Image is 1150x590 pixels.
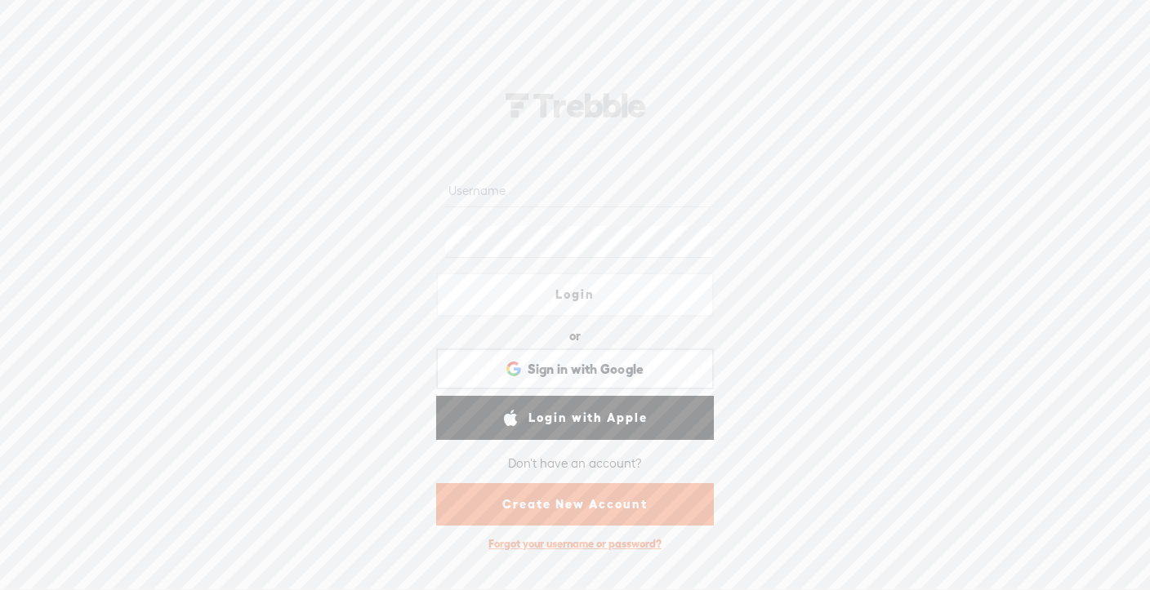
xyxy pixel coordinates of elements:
div: Forgot your username or password? [480,529,670,559]
a: Login with Apple [436,396,714,440]
div: Sign in with Google [436,348,714,389]
div: or [569,323,581,349]
div: Don't have an account? [508,446,642,480]
a: Login [436,273,714,317]
input: Username [445,175,711,207]
span: Sign in with Google [528,361,644,378]
a: Create New Account [436,483,714,526]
